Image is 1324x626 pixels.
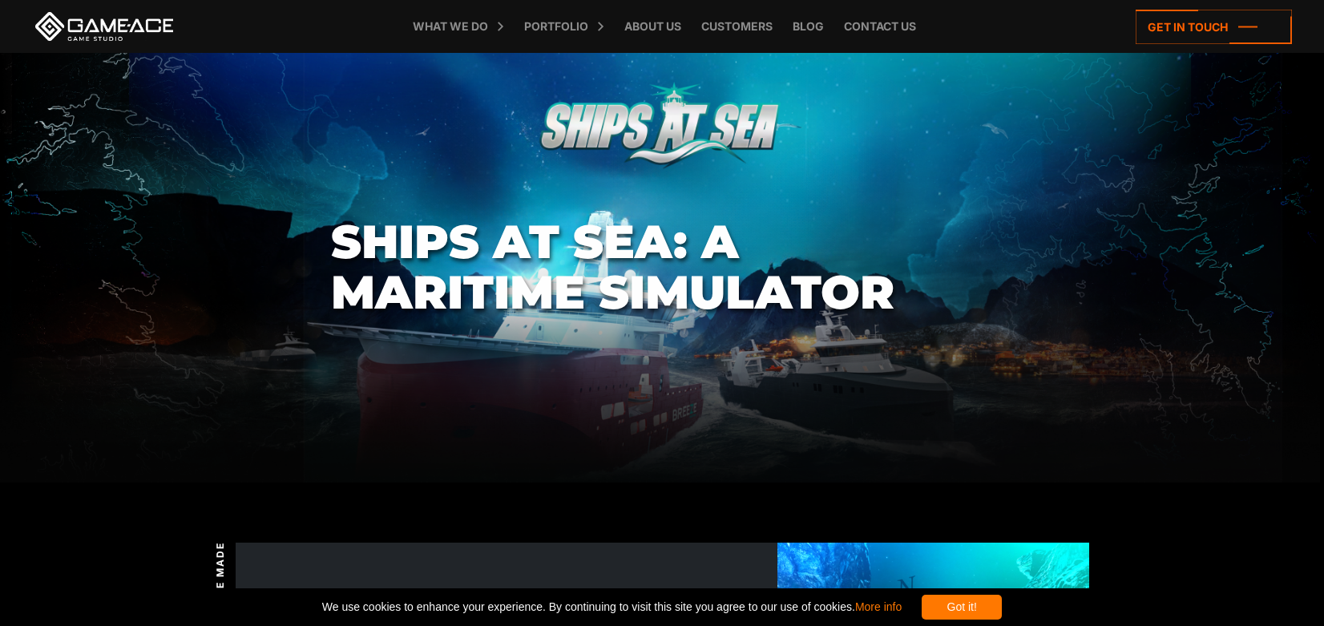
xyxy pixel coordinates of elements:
a: Get in touch [1136,10,1292,44]
a: More info [855,600,902,613]
div: Got it! [922,595,1002,620]
span: We use cookies to enhance your experience. By continuing to visit this site you agree to our use ... [322,595,902,620]
h1: Ships At Sea: A Maritime Simulator [331,216,993,318]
